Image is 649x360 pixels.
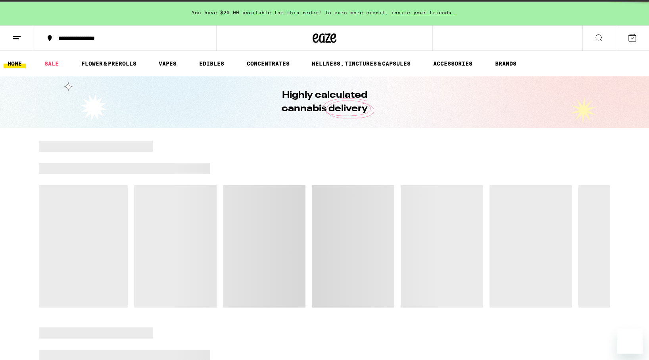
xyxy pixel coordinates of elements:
span: You have $20.00 available for this order! To earn more credit, [192,10,388,15]
a: VAPES [155,59,180,68]
a: BRANDS [491,59,520,68]
a: CONCENTRATES [243,59,294,68]
a: FLOWER & PREROLLS [77,59,140,68]
a: WELLNESS, TINCTURES & CAPSULES [308,59,415,68]
a: SALE [40,59,63,68]
h1: Highly calculated cannabis delivery [259,89,390,116]
iframe: Button to launch messaging window [617,328,643,354]
a: ACCESSORIES [429,59,476,68]
a: HOME [4,59,26,68]
a: EDIBLES [195,59,228,68]
span: invite your friends. [388,10,457,15]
